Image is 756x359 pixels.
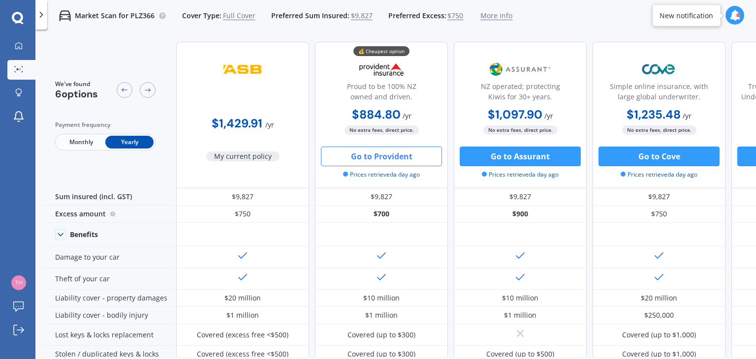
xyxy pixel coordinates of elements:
[57,136,105,149] span: Monthly
[43,206,176,223] div: Excess amount
[683,111,692,120] span: / yr
[226,310,259,320] div: $1 million
[323,81,440,106] div: Proud to be 100% NZ owned and driven.
[315,188,448,206] div: $9,827
[486,349,554,359] div: Covered (up to $500)
[544,111,553,120] span: / yr
[343,170,420,179] span: Prices retrieved a day ago
[622,125,696,135] span: No extra fees, direct price.
[447,11,463,21] span: $750
[627,107,681,122] b: $1,235.48
[622,330,696,340] div: Covered (up to $1,000)
[352,107,401,122] b: $884.80
[182,11,221,21] span: Cover Type:
[483,125,558,135] span: No extra fees, direct price.
[55,88,98,100] span: 6 options
[321,147,442,166] button: Go to Provident
[43,324,176,346] div: Lost keys & locks replacement
[212,116,262,131] b: $1,429.91
[349,57,414,82] img: Provident.png
[315,206,448,223] div: $700
[482,170,559,179] span: Prices retrieved a day ago
[55,80,98,89] span: We've found
[462,81,578,106] div: NZ operated; protecting Kiwis for 30+ years.
[621,170,697,179] span: Prices retrieved a day ago
[593,188,725,206] div: $9,827
[43,246,176,268] div: Damage to your car
[502,293,538,303] div: $10 million
[43,307,176,324] div: Liability cover - bodily injury
[460,147,581,166] button: Go to Assurant
[197,330,288,340] div: Covered (excess free <$500)
[55,120,156,130] div: Payment frequency
[388,11,446,21] span: Preferred Excess:
[403,111,411,120] span: / yr
[351,11,373,21] span: $9,827
[265,120,274,129] span: / yr
[488,107,542,122] b: $1,097.90
[353,46,409,56] div: 💰 Cheapest option
[59,10,71,22] img: car.f15378c7a67c060ca3f3.svg
[504,310,536,320] div: $1 million
[75,11,155,21] p: Market Scan for PLZ366
[347,330,415,340] div: Covered (up to $300)
[210,57,275,82] img: ASB.png
[641,293,677,303] div: $20 million
[11,275,26,290] img: 16dd67f8686ffb12c25819cc59cfebe3
[622,349,696,359] div: Covered (up to $1,000)
[176,206,309,223] div: $750
[176,188,309,206] div: $9,827
[43,290,176,307] div: Liability cover - property damages
[43,268,176,290] div: Theft of your car
[347,349,415,359] div: Covered (up to $300)
[454,188,587,206] div: $9,827
[105,136,154,149] span: Yearly
[223,11,255,21] span: Full Cover
[598,147,720,166] button: Go to Cove
[363,293,400,303] div: $10 million
[454,206,587,223] div: $900
[480,11,512,21] span: More info
[345,125,419,135] span: No extra fees, direct price.
[70,230,98,239] div: Benefits
[660,10,713,20] div: New notification
[593,206,725,223] div: $750
[644,310,674,320] div: $250,000
[197,349,288,359] div: Covered (excess free <$500)
[43,188,176,206] div: Sum insured (incl. GST)
[601,81,717,106] div: Simple online insurance, with large global underwriter.
[271,11,349,21] span: Preferred Sum Insured:
[224,293,261,303] div: $20 million
[488,57,553,82] img: Assurant.png
[206,151,280,161] span: My current policy
[627,57,692,82] img: Cove.webp
[365,310,398,320] div: $1 million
